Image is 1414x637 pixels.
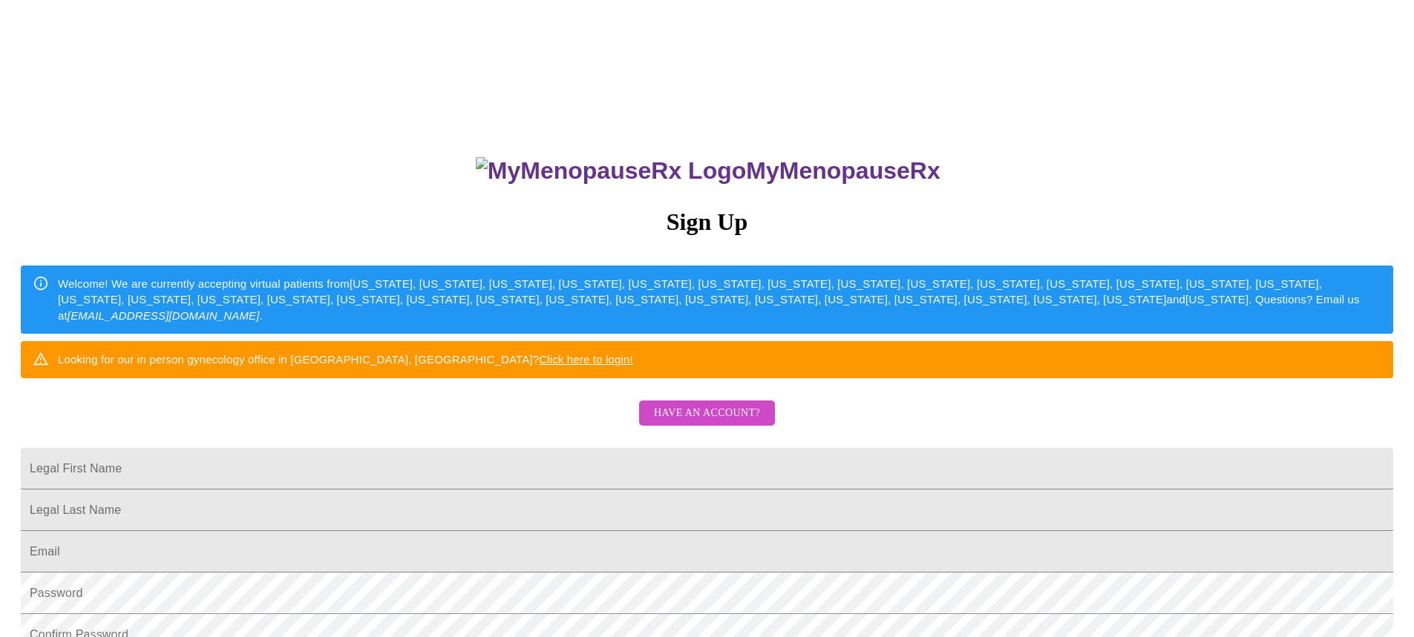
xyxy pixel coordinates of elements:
[476,157,746,185] img: MyMenopauseRx Logo
[58,270,1381,329] div: Welcome! We are currently accepting virtual patients from [US_STATE], [US_STATE], [US_STATE], [US...
[635,416,779,429] a: Have an account?
[58,346,633,373] div: Looking for our in person gynecology office in [GEOGRAPHIC_DATA], [GEOGRAPHIC_DATA]?
[23,157,1394,185] h3: MyMenopauseRx
[639,400,775,426] button: Have an account?
[539,353,633,366] a: Click here to login!
[654,404,760,423] span: Have an account?
[21,208,1393,236] h3: Sign Up
[68,309,260,322] em: [EMAIL_ADDRESS][DOMAIN_NAME]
